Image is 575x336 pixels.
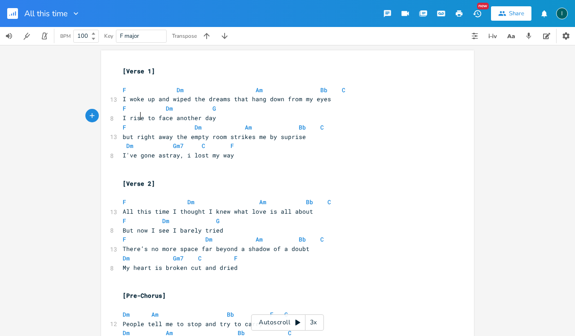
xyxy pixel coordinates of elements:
[256,235,263,243] span: Am
[234,254,238,262] span: F
[198,254,202,262] span: C
[251,314,324,331] div: Autoscroll
[212,104,216,112] span: G
[245,123,252,131] span: Am
[342,86,345,94] span: C
[270,310,274,318] span: F
[120,32,139,40] span: F major
[151,310,159,318] span: Am
[123,198,126,206] span: F
[123,245,310,253] span: There’s no more space far beyond a shadow of a doubt
[305,314,322,331] div: 3x
[123,123,126,131] span: F
[230,142,234,150] span: F
[299,235,306,243] span: Bb
[172,33,197,39] div: Transpose
[123,217,126,225] span: F
[205,235,212,243] span: Dm
[202,142,205,150] span: C
[123,114,216,122] span: I rise to face another day
[123,207,313,215] span: All this time I thought I knew what love is all about
[556,3,568,24] button: I
[320,235,324,243] span: C
[256,86,263,94] span: Am
[468,5,486,22] button: New
[509,9,524,18] div: Share
[60,34,71,39] div: BPM
[173,254,184,262] span: Gm7
[556,8,568,19] div: Ibarreche
[123,179,155,188] span: [Verse 2]
[123,254,130,262] span: Dm
[306,198,313,206] span: Bb
[177,86,184,94] span: Dm
[24,9,68,18] span: All this time
[320,86,327,94] span: Bb
[123,86,126,94] span: F
[123,226,223,234] span: But now I see I barely tried
[320,123,324,131] span: C
[162,217,169,225] span: Dm
[327,198,331,206] span: C
[195,123,202,131] span: Dm
[123,310,130,318] span: Dm
[477,3,489,9] div: New
[216,217,220,225] span: G
[126,142,133,150] span: Dm
[166,104,173,112] span: Dm
[123,95,331,103] span: I woke up and wiped the dreams that hang down from my eyes
[123,104,126,112] span: F
[123,67,155,75] span: [Verse 1]
[299,123,306,131] span: Bb
[123,320,274,328] span: People tell me to stop and try to carry on
[259,198,266,206] span: Am
[284,310,288,318] span: C
[173,142,184,150] span: Gm7
[227,310,234,318] span: Bb
[123,235,126,243] span: F
[491,6,531,21] button: Share
[187,198,195,206] span: Dm
[104,33,113,39] div: Key
[123,291,166,300] span: [Pre-Chorus]
[123,151,234,159] span: I've gone astray, i lost my way
[123,133,306,141] span: but right away the empty room strikes me by suprise
[123,264,238,272] span: My heart is broken cut and dried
